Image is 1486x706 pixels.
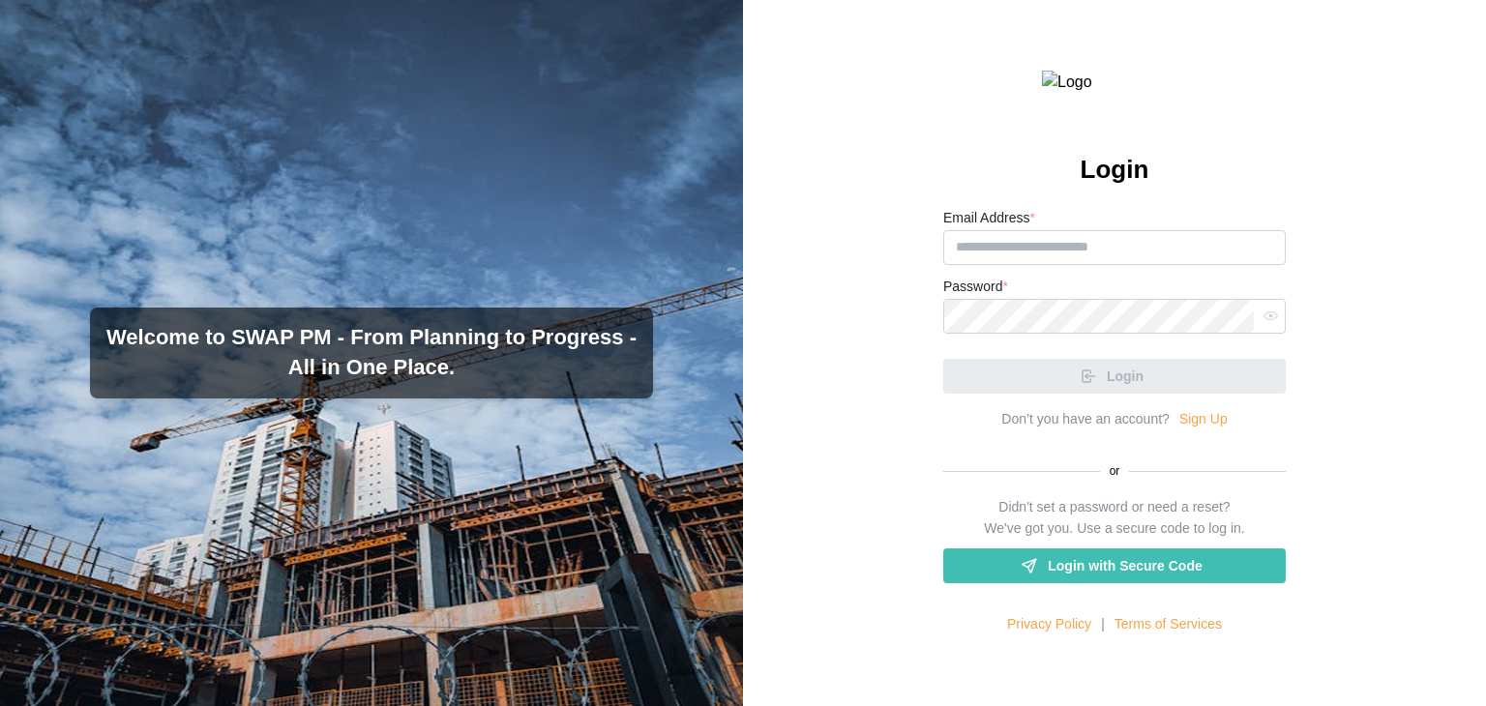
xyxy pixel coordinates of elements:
[943,208,1035,229] label: Email Address
[1101,614,1105,635] div: |
[1081,153,1149,187] h2: Login
[105,323,638,383] h3: Welcome to SWAP PM - From Planning to Progress - All in One Place.
[943,462,1286,481] div: or
[1007,614,1091,635] a: Privacy Policy
[1042,71,1187,95] img: Logo
[943,548,1286,583] a: Login with Secure Code
[1048,549,1202,582] span: Login with Secure Code
[943,277,1008,298] label: Password
[1179,409,1228,430] a: Sign Up
[984,497,1244,539] div: Didn't set a password or need a reset? We've got you. Use a secure code to log in.
[1001,409,1170,430] div: Don’t you have an account?
[1114,614,1222,635] a: Terms of Services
